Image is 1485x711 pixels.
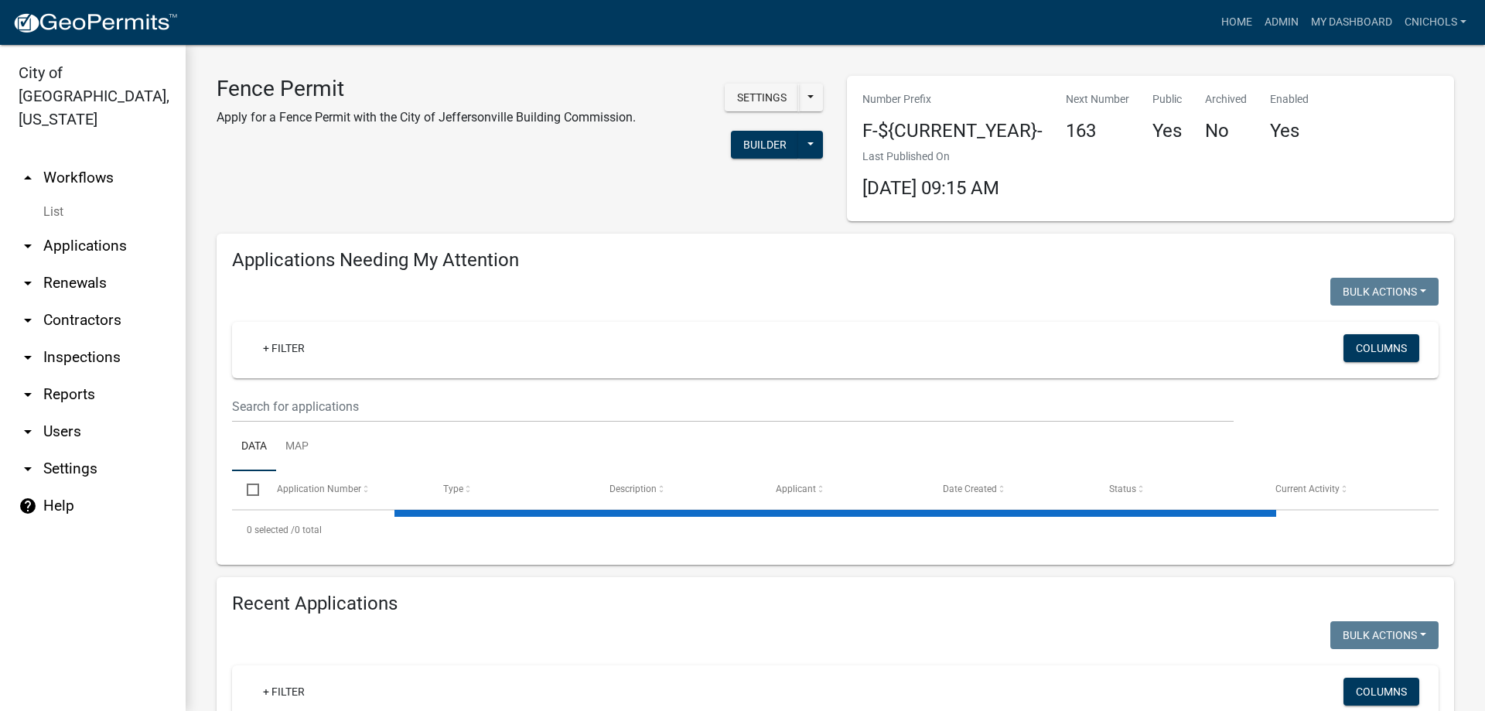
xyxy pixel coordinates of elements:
[776,484,816,494] span: Applicant
[232,422,276,472] a: Data
[1205,91,1247,108] p: Archived
[1330,621,1439,649] button: Bulk Actions
[247,525,295,535] span: 0 selected /
[443,484,463,494] span: Type
[1343,678,1419,706] button: Columns
[761,471,927,508] datatable-header-cell: Applicant
[1094,471,1261,508] datatable-header-cell: Status
[251,334,317,362] a: + Filter
[595,471,761,508] datatable-header-cell: Description
[1066,120,1129,142] h4: 163
[725,84,799,111] button: Settings
[232,511,1439,549] div: 0 total
[217,108,636,127] p: Apply for a Fence Permit with the City of Jeffersonville Building Commission.
[927,471,1094,508] datatable-header-cell: Date Created
[1152,91,1182,108] p: Public
[232,249,1439,272] h4: Applications Needing My Attention
[277,484,361,494] span: Application Number
[609,484,657,494] span: Description
[862,91,1043,108] p: Number Prefix
[232,593,1439,615] h4: Recent Applications
[19,169,37,187] i: arrow_drop_up
[943,484,997,494] span: Date Created
[276,422,318,472] a: Map
[1109,484,1136,494] span: Status
[1270,120,1309,142] h4: Yes
[19,311,37,330] i: arrow_drop_down
[232,471,261,508] datatable-header-cell: Select
[19,348,37,367] i: arrow_drop_down
[19,237,37,255] i: arrow_drop_down
[862,120,1043,142] h4: F-${CURRENT_YEAR}-
[19,385,37,404] i: arrow_drop_down
[1398,8,1473,37] a: cnichols
[428,471,595,508] datatable-header-cell: Type
[261,471,428,508] datatable-header-cell: Application Number
[1270,91,1309,108] p: Enabled
[1343,334,1419,362] button: Columns
[217,76,636,102] h3: Fence Permit
[1066,91,1129,108] p: Next Number
[232,391,1234,422] input: Search for applications
[1261,471,1427,508] datatable-header-cell: Current Activity
[1152,120,1182,142] h4: Yes
[19,274,37,292] i: arrow_drop_down
[731,131,799,159] button: Builder
[19,497,37,515] i: help
[19,460,37,478] i: arrow_drop_down
[1305,8,1398,37] a: My Dashboard
[1330,278,1439,306] button: Bulk Actions
[251,678,317,706] a: + Filter
[1215,8,1258,37] a: Home
[19,422,37,441] i: arrow_drop_down
[862,149,999,165] p: Last Published On
[862,177,999,199] span: [DATE] 09:15 AM
[1205,120,1247,142] h4: No
[1275,484,1340,494] span: Current Activity
[1258,8,1305,37] a: Admin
